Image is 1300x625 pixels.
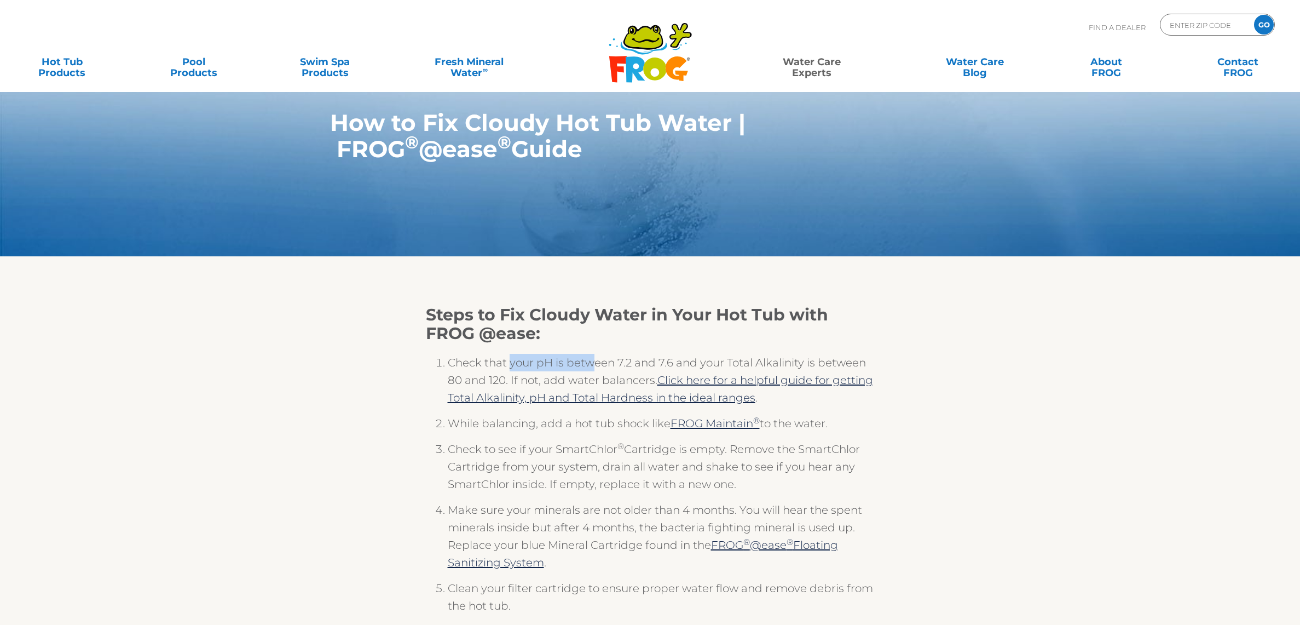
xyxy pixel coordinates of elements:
[743,537,750,547] sup: ®
[405,132,419,153] sup: ®
[274,51,376,73] a: Swim SpaProducts
[406,51,534,73] a: Fresh MineralWater∞
[448,580,875,623] li: Clean your filter cartridge to ensure proper water flow and remove debris from the hot tub.
[753,415,760,426] sup: ®
[1089,14,1146,41] p: Find A Dealer
[142,51,245,73] a: PoolProducts
[1055,51,1158,73] a: AboutFROG
[426,305,828,343] strong: Steps to Fix Cloudy Water in Your Hot Tub with FROG @ease:
[448,501,875,580] li: Make sure your minerals are not older than 4 months. You will hear the spent minerals inside but ...
[448,440,875,501] li: Check to see if your SmartChlor Cartridge is empty. Remove the SmartChlor Cartridge from your sys...
[448,374,873,404] a: Click here for a helpful guide for getting Total Alkalinity, pH and Total Hardness in the ideal r...
[1169,17,1243,33] input: Zip Code Form
[448,415,875,440] li: While balancing, add a hot tub shock like to the water.
[729,51,895,73] a: Water CareExperts
[1254,15,1274,35] input: GO
[11,51,113,73] a: Hot TubProducts
[671,417,760,430] a: FROG Maintain®
[498,132,511,153] sup: ®
[330,110,920,162] h1: How to Fix Cloudy Hot Tub Water | FROG @ease Guide
[482,65,488,74] sup: ∞
[448,354,875,415] li: Check that your pH is between 7.2 and 7.6 and your Total Alkalinity is between 80 and 120. If not...
[1187,51,1289,73] a: ContactFROG
[924,51,1026,73] a: Water CareBlog
[787,537,793,547] sup: ®
[617,441,624,451] sup: ®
